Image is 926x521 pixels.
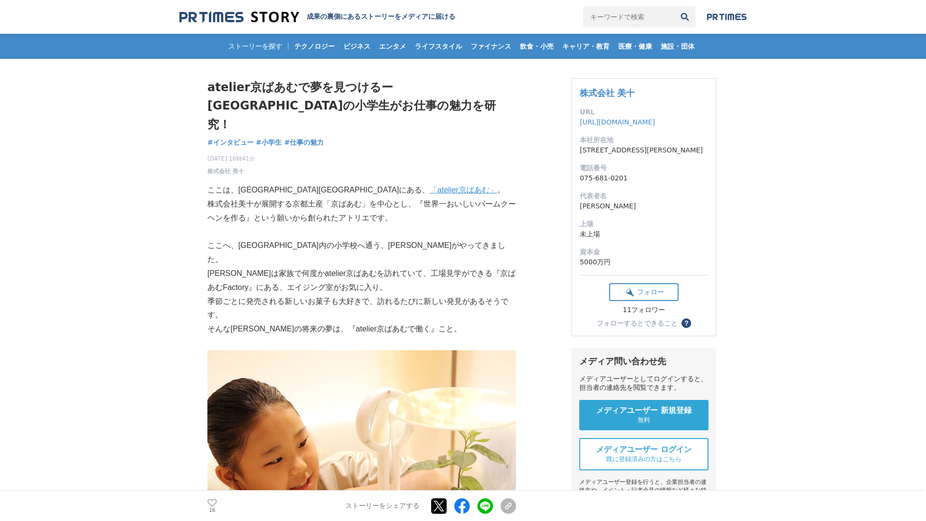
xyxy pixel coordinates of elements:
p: 16 [207,508,217,513]
span: ファイナンス [467,42,515,51]
a: エンタメ [375,34,410,59]
span: 施設・団体 [657,42,698,51]
dt: 上場 [580,219,708,229]
span: メディアユーザー ログイン [596,445,692,455]
button: 検索 [674,6,695,27]
a: 医療・健康 [614,34,656,59]
a: キャリア・教育 [558,34,613,59]
span: 既に登録済みの方はこちら [606,455,681,464]
span: ビジネス [340,42,374,51]
span: 無料 [638,416,650,425]
span: エンタメ [375,42,410,51]
a: 飲食・小売 [516,34,558,59]
a: 「atelier京ばあむ」 [430,186,497,194]
p: [PERSON_NAME]は家族で何度かatelier京ばあむを訪れていて、工場見学ができる『京ばあむFactory』にある、エイジング室がお気に入り。 [207,267,516,295]
p: 季節ごとに発売される新しいお菓子も大好きで、訪れるたびに新しい発見があるそうです。 [207,295,516,323]
a: 成果の裏側にあるストーリーをメディアに届ける 成果の裏側にあるストーリーをメディアに届ける [179,11,455,24]
a: メディアユーザー 新規登録 無料 [579,400,708,430]
span: #インタビュー [207,138,254,147]
button: ？ [681,318,691,328]
a: メディアユーザー ログイン 既に登録済みの方はこちら [579,438,708,470]
a: ライフスタイル [411,34,466,59]
div: メディア問い合わせ先 [579,356,708,367]
div: メディアユーザー登録を行うと、企業担当者の連絡先や、イベント・記者会見の情報など様々な特記情報を閲覧できます。 ※内容はストーリー・プレスリリースにより異なります。 [579,478,708,519]
p: ここへ、[GEOGRAPHIC_DATA]内の小学校へ通う、[PERSON_NAME]がやってきました。 [207,239,516,267]
span: 医療・健康 [614,42,656,51]
a: #インタビュー [207,137,254,148]
button: フォロー [609,283,679,301]
span: 飲食・小売 [516,42,558,51]
span: [DATE] 16時41分 [207,154,255,163]
p: ストーリーをシェアする [345,502,420,510]
span: #小学生 [256,138,282,147]
div: メディアユーザーとしてログインすると、担当者の連絡先を閲覧できます。 [579,375,708,392]
a: 株式会社 美十 [207,167,244,176]
span: ？ [683,320,690,327]
dt: 代表者名 [580,191,708,201]
img: 成果の裏側にあるストーリーをメディアに届ける [179,11,299,24]
span: #仕事の魅力 [284,138,324,147]
dd: [PERSON_NAME] [580,201,708,211]
a: テクノロジー [290,34,339,59]
dt: 本社所在地 [580,135,708,145]
span: ライフスタイル [411,42,466,51]
dt: 資本金 [580,247,708,257]
div: 11フォロワー [609,306,679,315]
input: キーワードで検索 [583,6,674,27]
p: そんな[PERSON_NAME]の将来の夢は、『atelier京ばあむで働く』こと。 [207,322,516,336]
dd: [STREET_ADDRESS][PERSON_NAME] [580,145,708,155]
span: メディアユーザー 新規登録 [596,406,692,416]
p: 株式会社美十が展開する京都土産「京ばあむ」を中心とし、『世界一おいしいバームクーヘンを作る』という願いから創られたアトリエです。 [207,197,516,225]
dd: 未上場 [580,229,708,239]
span: キャリア・教育 [558,42,613,51]
a: #小学生 [256,137,282,148]
div: フォローするとできること [597,320,678,327]
span: テクノロジー [290,42,339,51]
a: [URL][DOMAIN_NAME] [580,118,655,126]
img: prtimes [707,13,747,21]
h1: atelier京ばあむで夢を見つけるー[GEOGRAPHIC_DATA]の小学生がお仕事の魅力を研究！ [207,78,516,134]
dd: 5000万円 [580,257,708,267]
dt: 電話番号 [580,163,708,173]
a: 株式会社 美十 [580,88,635,98]
a: ビジネス [340,34,374,59]
a: 施設・団体 [657,34,698,59]
h2: 成果の裏側にあるストーリーをメディアに届ける [307,13,455,21]
dd: 075-681-0201 [580,173,708,183]
p: ここは、[GEOGRAPHIC_DATA][GEOGRAPHIC_DATA]にある、 。 [207,183,516,197]
a: ファイナンス [467,34,515,59]
dt: URL [580,107,708,117]
a: #仕事の魅力 [284,137,324,148]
